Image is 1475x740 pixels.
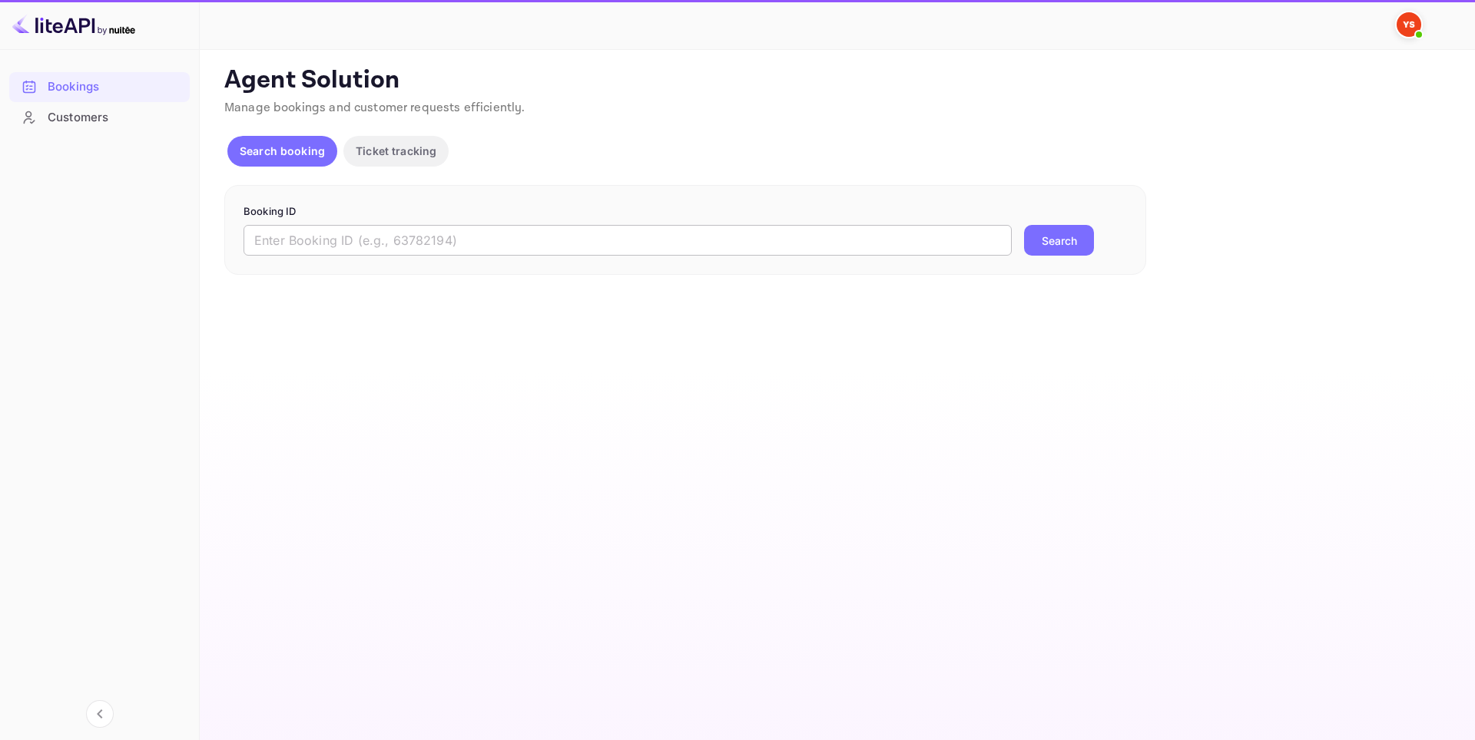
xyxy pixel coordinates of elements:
[244,204,1127,220] p: Booking ID
[356,143,436,159] p: Ticket tracking
[9,103,190,133] div: Customers
[1024,225,1094,256] button: Search
[1397,12,1421,37] img: Yandex Support
[240,143,325,159] p: Search booking
[9,72,190,102] div: Bookings
[9,72,190,101] a: Bookings
[86,700,114,728] button: Collapse navigation
[9,103,190,131] a: Customers
[48,78,182,96] div: Bookings
[244,225,1012,256] input: Enter Booking ID (e.g., 63782194)
[224,100,525,116] span: Manage bookings and customer requests efficiently.
[48,109,182,127] div: Customers
[224,65,1447,96] p: Agent Solution
[12,12,135,37] img: LiteAPI logo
